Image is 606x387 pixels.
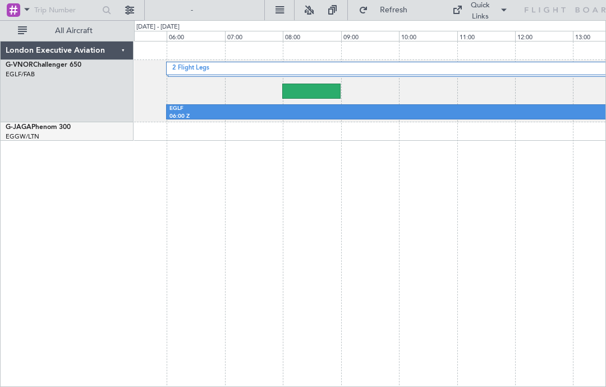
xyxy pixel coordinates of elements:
[6,70,35,79] a: EGLF/FAB
[6,124,71,131] a: G-JAGAPhenom 300
[29,27,118,35] span: All Aircraft
[447,1,514,19] button: Quick Links
[353,1,421,19] button: Refresh
[399,31,457,41] div: 10:00
[6,132,39,141] a: EGGW/LTN
[225,31,283,41] div: 07:00
[6,62,81,68] a: G-VNORChallenger 650
[109,31,167,41] div: 05:00
[167,31,224,41] div: 06:00
[34,2,99,19] input: Trip Number
[6,62,33,68] span: G-VNOR
[370,6,417,14] span: Refresh
[169,113,423,121] div: 06:00 Z
[136,22,180,32] div: [DATE] - [DATE]
[457,31,515,41] div: 11:00
[12,22,122,40] button: All Aircraft
[341,31,399,41] div: 09:00
[283,31,341,41] div: 08:00
[515,31,573,41] div: 12:00
[6,124,31,131] span: G-JAGA
[169,105,423,113] div: EGLF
